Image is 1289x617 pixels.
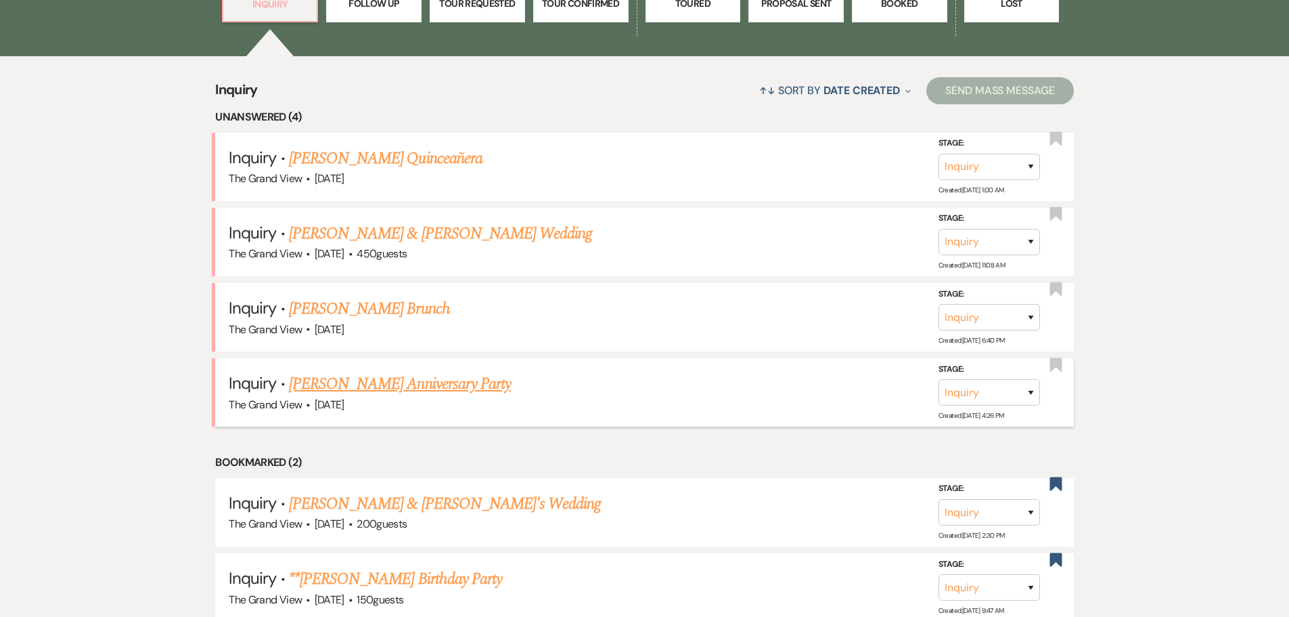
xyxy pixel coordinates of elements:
[289,146,482,171] a: [PERSON_NAME] Quinceañera
[289,221,592,246] a: [PERSON_NAME] & [PERSON_NAME] Wedding
[939,557,1040,572] label: Stage:
[939,482,1040,496] label: Stage:
[229,568,276,589] span: Inquiry
[229,492,276,513] span: Inquiry
[229,517,302,531] span: The Grand View
[289,372,511,396] a: [PERSON_NAME] Anniversary Party
[229,322,302,337] span: The Grand View
[229,247,302,261] span: The Grand View
[939,336,1005,345] span: Created: [DATE] 6:40 PM
[823,83,900,98] span: Date Created
[229,593,302,607] span: The Grand View
[229,373,276,393] span: Inquiry
[229,297,276,318] span: Inquiry
[357,517,407,531] span: 200 guests
[229,222,276,243] span: Inquiry
[939,286,1040,301] label: Stage:
[754,72,916,108] button: Sort By Date Created
[939,186,1004,194] span: Created: [DATE] 1:00 AM
[939,411,1004,420] span: Created: [DATE] 4:26 PM
[315,398,344,412] span: [DATE]
[289,297,450,321] a: [PERSON_NAME] Brunch
[357,593,403,607] span: 150 guests
[939,211,1040,226] label: Stage:
[939,606,1004,615] span: Created: [DATE] 9:47 AM
[939,362,1040,377] label: Stage:
[215,79,258,108] span: Inquiry
[229,398,302,412] span: The Grand View
[215,108,1074,126] li: Unanswered (4)
[939,261,1005,270] span: Created: [DATE] 11:08 AM
[315,171,344,186] span: [DATE]
[315,593,344,607] span: [DATE]
[229,171,302,186] span: The Grand View
[939,531,1005,540] span: Created: [DATE] 2:30 PM
[215,454,1074,471] li: Bookmarked (2)
[357,247,407,261] span: 450 guests
[315,322,344,337] span: [DATE]
[315,247,344,261] span: [DATE]
[315,517,344,531] span: [DATE]
[229,147,276,168] span: Inquiry
[289,492,602,516] a: [PERSON_NAME] & [PERSON_NAME]'s Wedding
[289,567,502,591] a: **[PERSON_NAME] Birthday Party
[926,77,1074,104] button: Send Mass Message
[939,136,1040,151] label: Stage:
[759,83,775,98] span: ↑↓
